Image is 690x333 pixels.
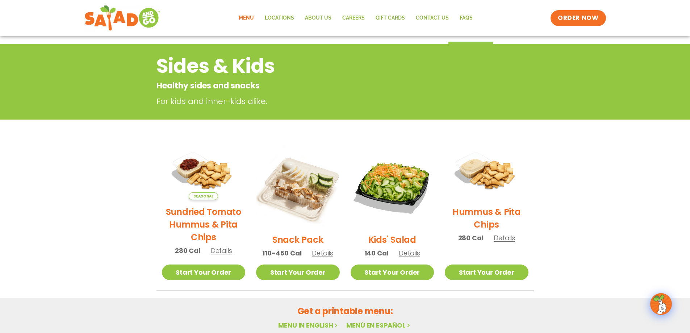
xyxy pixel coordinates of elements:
[458,233,484,243] span: 280 Cal
[370,10,410,26] a: GIFT CARDS
[156,305,534,317] h2: Get a printable menu:
[84,4,161,33] img: new-SAG-logo-768×292
[399,249,420,258] span: Details
[300,10,337,26] a: About Us
[156,80,476,92] p: Healthy sides and snacks
[346,321,411,330] a: Menú en español
[211,246,232,255] span: Details
[256,144,340,228] img: Product photo for Snack Pack
[351,265,434,280] a: Start Your Order
[272,233,323,246] h2: Snack Pack
[551,10,606,26] a: ORDER NOW
[278,321,339,330] a: Menu in English
[156,51,476,81] h2: Sides & Kids
[454,10,478,26] a: FAQs
[445,205,528,231] h2: Hummus & Pita Chips
[410,10,454,26] a: Contact Us
[189,192,218,200] span: Seasonal
[351,144,434,228] img: Product photo for Kids’ Salad
[233,10,478,26] nav: Menu
[651,294,671,314] img: wpChatIcon
[558,14,598,22] span: ORDER NOW
[162,205,246,243] h2: Sundried Tomato Hummus & Pita Chips
[337,10,370,26] a: Careers
[256,265,340,280] a: Start Your Order
[156,95,479,107] p: For kids and inner-kids alike.
[259,10,300,26] a: Locations
[262,248,301,258] span: 110-450 Cal
[162,144,246,200] img: Product photo for Sundried Tomato Hummus & Pita Chips
[368,233,416,246] h2: Kids' Salad
[162,265,246,280] a: Start Your Order
[494,233,515,242] span: Details
[312,249,333,258] span: Details
[175,246,200,255] span: 280 Cal
[233,10,259,26] a: Menu
[364,248,389,258] span: 140 Cal
[445,265,528,280] a: Start Your Order
[445,144,528,200] img: Product photo for Hummus & Pita Chips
